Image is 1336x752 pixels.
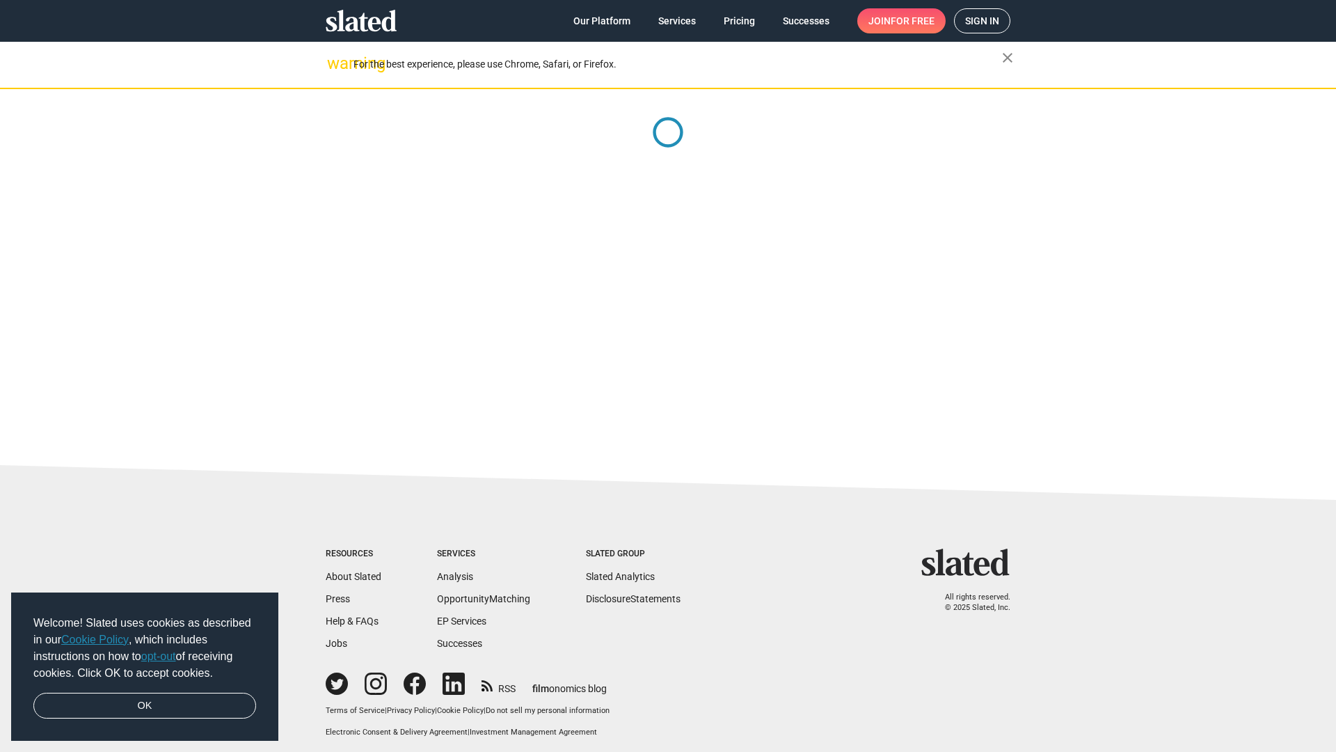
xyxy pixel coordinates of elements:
[353,55,1002,74] div: For the best experience, please use Chrome, Safari, or Firefox.
[484,706,486,715] span: |
[586,593,681,604] a: DisclosureStatements
[435,706,437,715] span: |
[437,571,473,582] a: Analysis
[532,683,549,694] span: film
[857,8,946,33] a: Joinfor free
[999,49,1016,66] mat-icon: close
[965,9,999,33] span: Sign in
[385,706,387,715] span: |
[586,571,655,582] a: Slated Analytics
[33,693,256,719] a: dismiss cookie message
[468,728,470,737] span: |
[327,55,344,72] mat-icon: warning
[437,549,530,560] div: Services
[326,616,379,627] a: Help & FAQs
[141,650,176,662] a: opt-out
[326,593,350,604] a: Press
[326,728,468,737] a: Electronic Consent & Delivery Agreement
[437,638,482,649] a: Successes
[891,8,935,33] span: for free
[930,593,1010,613] p: All rights reserved. © 2025 Slated, Inc.
[954,8,1010,33] a: Sign in
[387,706,435,715] a: Privacy Policy
[482,674,516,696] a: RSS
[647,8,707,33] a: Services
[470,728,597,737] a: Investment Management Agreement
[562,8,642,33] a: Our Platform
[532,671,607,696] a: filmonomics blog
[437,593,530,604] a: OpportunityMatching
[783,8,829,33] span: Successes
[326,706,385,715] a: Terms of Service
[437,706,484,715] a: Cookie Policy
[868,8,935,33] span: Join
[658,8,696,33] span: Services
[713,8,766,33] a: Pricing
[61,634,129,645] a: Cookie Policy
[33,615,256,682] span: Welcome! Slated uses cookies as described in our , which includes instructions on how to of recei...
[486,706,610,716] button: Do not sell my personal information
[772,8,841,33] a: Successes
[326,571,381,582] a: About Slated
[11,593,278,742] div: cookieconsent
[437,616,486,627] a: EP Services
[326,549,381,560] div: Resources
[573,8,630,33] span: Our Platform
[724,8,755,33] span: Pricing
[326,638,347,649] a: Jobs
[586,549,681,560] div: Slated Group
